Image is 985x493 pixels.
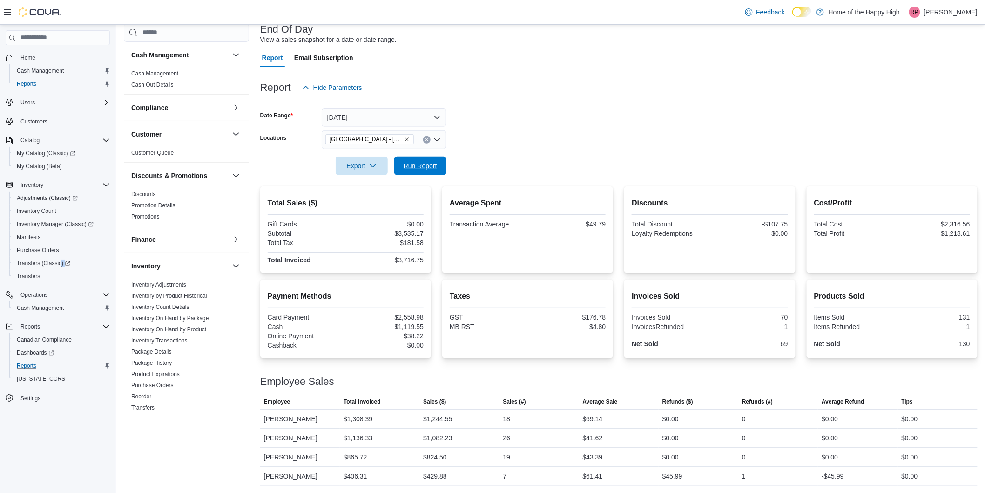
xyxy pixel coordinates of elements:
[423,413,452,425] div: $1,244.55
[9,192,114,205] a: Adjustments (Classic)
[423,398,446,405] span: Sales ($)
[17,273,40,280] span: Transfers
[662,413,679,425] div: $0.00
[822,471,843,482] div: -$45.99
[268,314,344,321] div: Card Payment
[131,213,160,220] a: Promotions
[17,336,72,343] span: Canadian Compliance
[902,398,913,405] span: Tips
[131,382,174,389] a: Purchase Orders
[2,115,114,128] button: Customers
[503,432,510,444] div: 26
[298,78,366,97] button: Hide Parameters
[131,261,229,271] button: Inventory
[9,244,114,257] button: Purchase Orders
[260,448,340,466] div: [PERSON_NAME]
[13,148,110,159] span: My Catalog (Classic)
[902,413,918,425] div: $0.00
[13,360,110,371] span: Reports
[330,135,402,144] span: [GEOGRAPHIC_DATA] - [GEOGRAPHIC_DATA] - Fire & Flower
[9,231,114,244] button: Manifests
[347,332,424,340] div: $38.22
[347,239,424,246] div: $181.58
[583,413,603,425] div: $69.14
[268,256,311,264] strong: Total Invoiced
[814,323,891,330] div: Items Refunded
[336,157,388,175] button: Export
[9,64,114,77] button: Cash Management
[450,220,526,228] div: Transaction Average
[230,170,242,181] button: Discounts & Promotions
[344,398,381,405] span: Total Invoiced
[17,304,64,312] span: Cash Management
[814,230,891,237] div: Total Profit
[230,102,242,113] button: Compliance
[814,314,891,321] div: Items Sold
[9,372,114,385] button: [US_STATE] CCRS
[347,230,424,237] div: $3,535.17
[17,260,70,267] span: Transfers (Classic)
[17,163,62,170] span: My Catalog (Beta)
[131,349,172,355] a: Package Details
[894,340,970,348] div: 130
[423,432,452,444] div: $1,082.23
[13,219,97,230] a: Inventory Manager (Classic)
[13,192,81,204] a: Adjustments (Classic)
[17,289,110,301] span: Operations
[13,347,58,358] a: Dashboards
[902,471,918,482] div: $0.00
[268,342,344,349] div: Cashback
[13,205,110,217] span: Inventory Count
[20,395,40,402] span: Settings
[13,334,110,345] span: Canadian Compliance
[131,303,189,311] span: Inventory Count Details
[632,220,708,228] div: Total Discount
[268,230,344,237] div: Subtotal
[904,7,905,18] p: |
[131,382,174,389] span: Purchase Orders
[131,315,209,322] a: Inventory On Hand by Package
[503,413,510,425] div: 18
[131,393,151,400] a: Reorder
[9,147,114,160] a: My Catalog (Classic)
[13,373,110,384] span: Washington CCRS
[131,281,186,288] a: Inventory Adjustments
[17,392,110,404] span: Settings
[260,24,313,35] h3: End Of Day
[9,333,114,346] button: Canadian Compliance
[131,130,229,139] button: Customer
[325,134,414,144] span: Swan River - Main Street - Fire & Flower
[13,192,110,204] span: Adjustments (Classic)
[13,360,40,371] a: Reports
[17,321,44,332] button: Reports
[17,135,110,146] span: Catalog
[822,398,864,405] span: Average Refund
[13,245,110,256] span: Purchase Orders
[662,432,679,444] div: $0.00
[17,116,51,127] a: Customers
[260,429,340,447] div: [PERSON_NAME]
[268,239,344,246] div: Total Tax
[911,7,919,18] span: RP
[9,301,114,315] button: Cash Management
[13,373,69,384] a: [US_STATE] CCRS
[268,323,344,330] div: Cash
[503,452,510,463] div: 19
[260,112,293,119] label: Date Range
[17,194,78,202] span: Adjustments (Classic)
[13,271,110,282] span: Transfers
[742,471,746,482] div: 1
[530,220,606,228] div: $49.79
[9,346,114,359] a: Dashboards
[894,323,970,330] div: 1
[13,78,110,89] span: Reports
[230,234,242,245] button: Finance
[632,230,708,237] div: Loyalty Redemptions
[131,202,175,209] a: Promotion Details
[662,452,679,463] div: $0.00
[313,83,362,92] span: Hide Parameters
[131,50,189,60] h3: Cash Management
[17,321,110,332] span: Reports
[124,279,249,417] div: Inventory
